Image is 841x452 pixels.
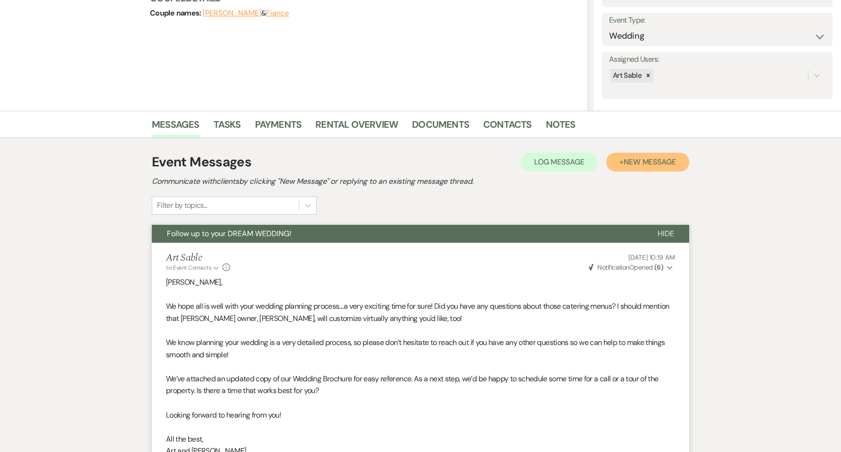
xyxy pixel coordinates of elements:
span: Log Message [534,157,585,167]
button: +New Message [606,153,689,172]
button: NotificationOpened (6) [587,263,675,272]
a: Documents [412,117,469,138]
span: Notification [597,263,629,271]
span: We hope all is well with your wedding planning process....a very exciting time for sure! Did you ... [166,301,669,323]
h2: Communicate with clients by clicking "New Message" or replying to an existing message thread. [152,176,689,187]
a: Tasks [214,117,241,138]
button: Log Message [521,153,598,172]
button: [PERSON_NAME] [203,9,261,17]
h5: Art Sable [166,252,230,264]
span: We’ve attached an updated copy of our Wedding Brochure for easy reference. As a next step, we’d b... [166,374,658,396]
a: Contacts [483,117,532,138]
span: Opened [589,263,663,271]
a: Rental Overview [315,117,398,138]
button: Follow up to your DREAM WEDDING! [152,225,643,243]
label: Assigned Users: [609,53,825,66]
a: Notes [546,117,576,138]
p: [PERSON_NAME], [166,276,675,288]
span: & [203,8,289,18]
span: Looking forward to hearing from you! [166,410,281,420]
button: Hide [643,225,689,243]
h1: Event Messages [152,152,251,172]
button: to: Event Contacts [166,263,220,272]
button: Fiance [266,9,289,17]
strong: ( 6 ) [654,263,663,271]
span: All the best, [166,434,204,444]
label: Event Type: [609,14,825,27]
span: We know planning your wedding is a very detailed process, so please don’t hesitate to reach out i... [166,337,665,360]
span: New Message [624,157,676,167]
span: Couple names: [150,8,203,18]
div: Art Sable [610,69,643,82]
span: [DATE] 10:19 AM [628,253,675,262]
span: Follow up to your DREAM WEDDING! [167,229,291,238]
div: Filter by topics... [157,200,207,211]
a: Messages [152,117,199,138]
span: to: Event Contacts [166,264,211,271]
span: Hide [658,229,674,238]
a: Payments [255,117,302,138]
